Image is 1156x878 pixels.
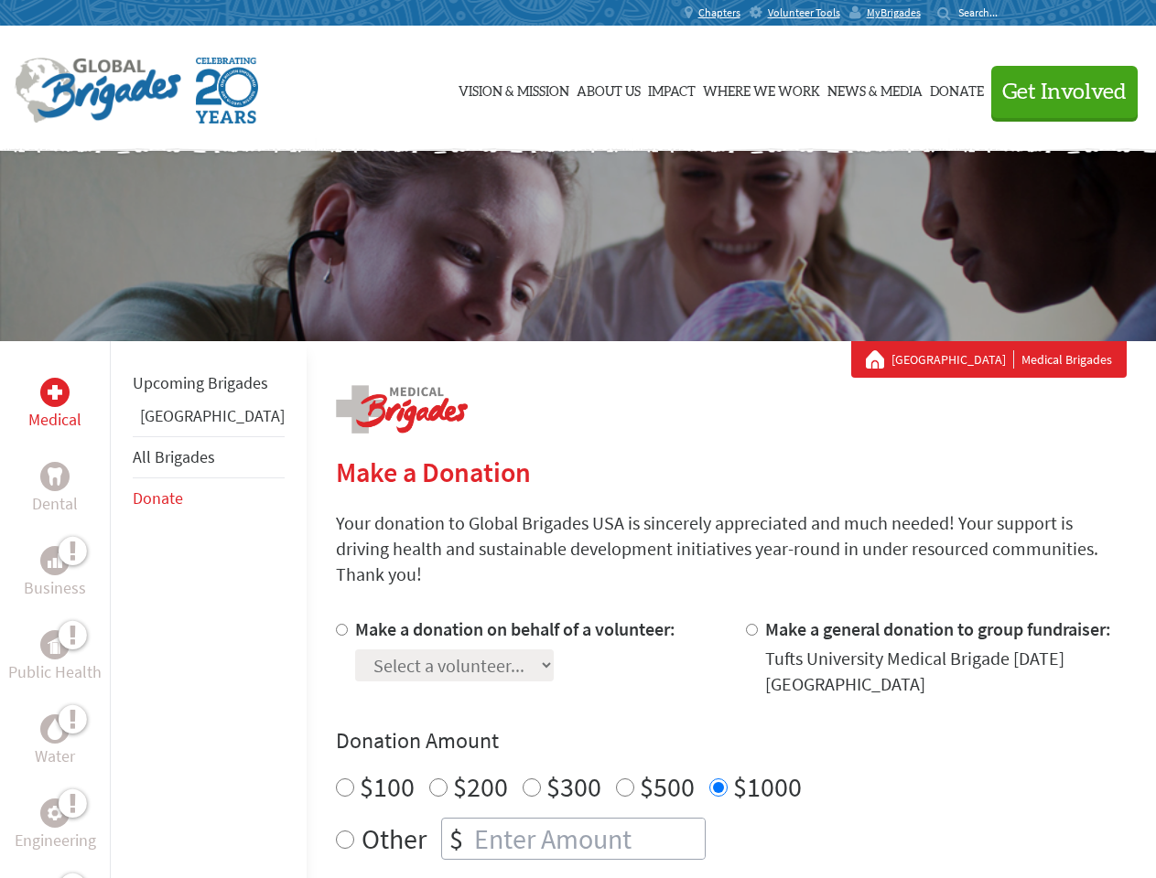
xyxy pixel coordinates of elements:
span: MyBrigades [867,5,921,20]
label: Make a general donation to group fundraiser: [765,617,1111,640]
p: Your donation to Global Brigades USA is sincerely appreciated and much needed! Your support is dr... [336,510,1127,587]
li: All Brigades [133,436,285,478]
li: Upcoming Brigades [133,363,285,403]
div: Medical [40,378,70,407]
a: Where We Work [703,43,820,134]
p: Medical [28,407,81,433]
button: Get Involved [991,66,1138,118]
img: Dental [48,467,62,485]
a: All Brigades [133,446,215,467]
p: Engineering [15,828,96,853]
img: Global Brigades Celebrating 20 Years [196,58,258,123]
li: Belize [133,403,285,436]
label: Other [362,818,427,860]
label: Make a donation on behalf of a volunteer: [355,617,675,640]
label: $1000 [733,769,802,804]
span: Volunteer Tools [768,5,840,20]
h2: Make a Donation [336,455,1127,488]
p: Public Health [8,659,102,685]
img: Engineering [48,806,62,820]
a: Public HealthPublic Health [8,630,102,685]
div: Engineering [40,798,70,828]
p: Dental [32,491,78,517]
a: [GEOGRAPHIC_DATA] [891,350,1014,369]
a: MedicalMedical [28,378,81,433]
a: Donate [930,43,984,134]
label: $500 [640,769,695,804]
img: Global Brigades Logo [15,58,181,123]
div: Dental [40,462,70,491]
div: $ [442,819,470,859]
span: Get Involved [1002,81,1127,103]
label: $100 [360,769,415,804]
img: Business [48,553,62,568]
img: logo-medical.png [336,385,468,434]
input: Enter Amount [470,819,705,859]
a: WaterWater [35,714,75,769]
div: Medical Brigades [866,350,1112,369]
p: Water [35,744,75,769]
img: Medical [48,385,62,400]
img: Public Health [48,636,62,654]
img: Water [48,718,62,739]
a: [GEOGRAPHIC_DATA] [140,405,285,426]
p: Business [24,575,86,601]
a: BusinessBusiness [24,546,86,601]
li: Donate [133,478,285,519]
input: Search... [958,5,1010,19]
a: Vision & Mission [459,43,569,134]
label: $300 [546,769,601,804]
div: Water [40,714,70,744]
h4: Donation Amount [336,726,1127,755]
a: Donate [133,487,183,509]
div: Tufts University Medical Brigade [DATE] [GEOGRAPHIC_DATA] [765,646,1127,697]
div: Business [40,546,70,575]
a: News & Media [827,43,923,134]
a: DentalDental [32,462,78,517]
div: Public Health [40,630,70,659]
label: $200 [453,769,508,804]
a: Upcoming Brigades [133,372,268,393]
a: Impact [648,43,696,134]
a: About Us [577,43,641,134]
span: Chapters [698,5,740,20]
a: EngineeringEngineering [15,798,96,853]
